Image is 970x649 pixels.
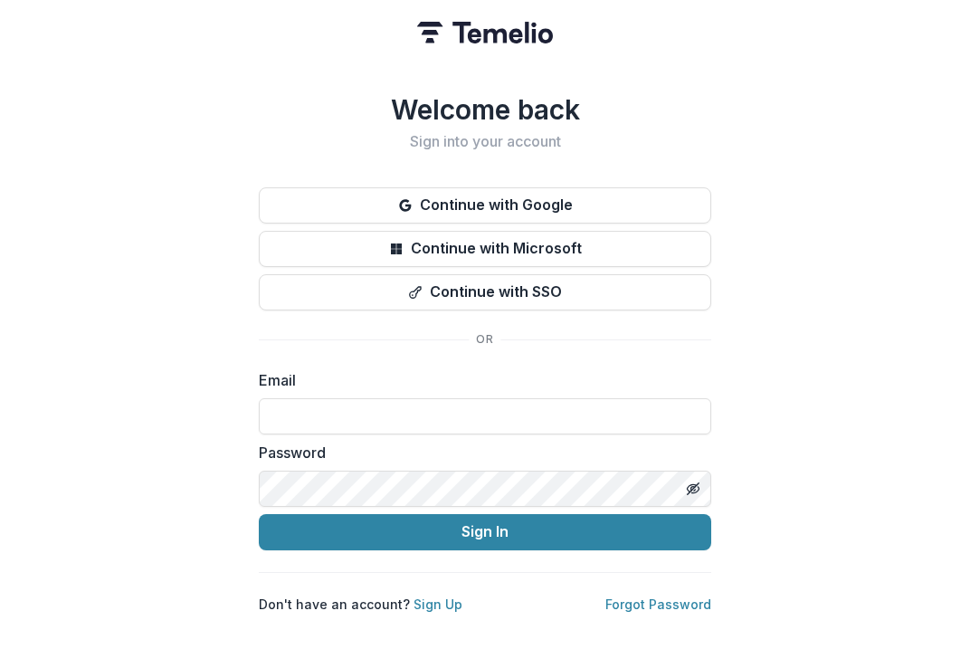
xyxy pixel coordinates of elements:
[259,133,711,150] h2: Sign into your account
[259,369,700,391] label: Email
[679,474,708,503] button: Toggle password visibility
[605,597,711,612] a: Forgot Password
[414,597,462,612] a: Sign Up
[259,442,700,463] label: Password
[417,22,553,43] img: Temelio
[259,514,711,550] button: Sign In
[259,187,711,224] button: Continue with Google
[259,93,711,126] h1: Welcome back
[259,595,462,614] p: Don't have an account?
[259,231,711,267] button: Continue with Microsoft
[259,274,711,310] button: Continue with SSO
